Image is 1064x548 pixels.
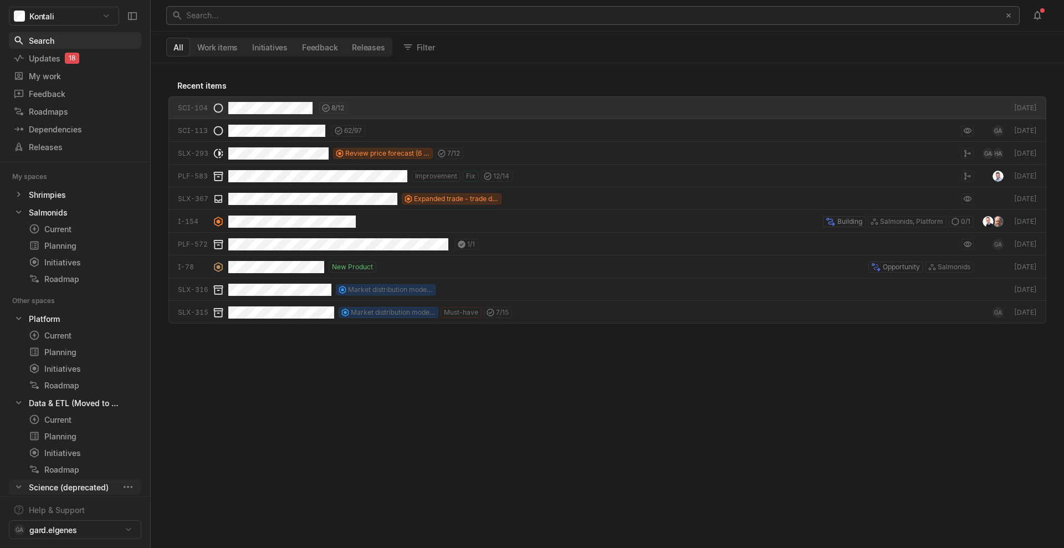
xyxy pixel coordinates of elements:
a: Planning [24,238,141,253]
img: profile.jpeg [993,216,1004,227]
a: Current [24,496,141,511]
a: SCI-11362/97GA[DATE] [168,119,1046,142]
div: Data & ETL (Moved to Linear) [29,397,119,409]
div: I-78 [178,262,208,272]
img: profilbilde_kontali.png [993,171,1004,182]
span: 7 / 15 [496,308,509,317]
a: Initiatives [24,445,141,460]
div: Shrimpies [29,189,66,201]
div: [DATE] [1012,262,1037,272]
span: Expanded trade - trade dashboard [414,194,498,204]
div: SLX-367 [178,194,208,204]
a: Planning [24,344,141,360]
div: [DATE] [1012,239,1037,249]
div: Science (deprecated) [29,482,109,493]
a: Current [24,412,141,427]
div: Feedback [13,88,137,100]
a: Dependencies [9,121,141,137]
div: Shrimpies [9,187,141,202]
a: PLF-583ImprovementFix12/14[DATE] [168,165,1046,187]
div: Help & Support [29,504,85,516]
a: Roadmap [24,462,141,477]
a: Roadmap [24,271,141,286]
div: 18 [65,53,79,64]
span: Fix [466,171,475,181]
div: Current [29,330,137,341]
span: Opportunity [883,262,920,272]
span: GA [994,307,1001,318]
a: Releases [9,139,141,155]
button: GAgard.elgenes [9,520,141,539]
div: SLX-315 [178,308,208,317]
a: Initiatives [24,254,141,270]
div: SLX-316 [178,285,208,295]
a: SLX-315Market distribution model - analyst input toolMust-have7/15GA[DATE] [168,301,1046,324]
div: Other spaces [12,295,68,306]
div: [DATE] [1012,308,1037,317]
span: 8 / 12 [331,103,344,113]
div: I-154 [178,217,208,227]
div: PLF-583 [178,171,208,181]
div: SCI-104 [178,103,208,113]
div: [DATE] [1012,285,1037,295]
div: [DATE] [1012,171,1037,181]
a: Science (deprecated) [9,479,141,495]
div: SLX-293 [178,148,208,158]
span: GA [984,148,991,159]
div: Initiatives [29,363,137,375]
div: Initiatives [29,447,137,459]
a: PLF-5721/1GA[DATE] [168,233,1046,255]
a: Current [24,327,141,343]
div: Initiatives [29,257,137,268]
div: grid [151,63,1064,548]
span: Improvement [415,171,457,181]
button: Releases [345,38,392,56]
button: Work items [190,38,245,56]
span: 7 / 12 [447,148,460,158]
span: GA [994,125,1001,136]
div: [DATE] [1012,126,1037,136]
a: Platform [9,311,141,326]
div: Planning [29,346,137,358]
span: 1 / 1 [467,239,475,249]
div: My spaces [12,171,60,182]
a: I-78New ProductOpportunitySalmonids[DATE] [168,255,1046,278]
a: Salmonids [9,204,141,220]
span: HA [994,148,1001,159]
a: I-154BuildingSalmonids, Platform0/1[DATE] [168,210,1046,233]
div: Planning [29,240,137,252]
div: SCI-113 [178,126,208,136]
div: Salmonids [29,207,68,218]
a: SLX-316Market distribution model - analyst input tool[DATE] [168,278,1046,301]
span: Market distribution model - analyst input tool [348,285,432,295]
div: Roadmap [29,464,137,475]
div: Updates [13,53,137,64]
div: Roadmap [29,380,137,391]
a: Search [9,32,141,49]
a: Roadmap [24,377,141,393]
div: Planning [29,431,137,442]
div: PLF-572 [178,239,208,249]
a: Current [24,221,141,237]
span: Kontali [29,11,54,22]
div: Roadmaps [13,106,137,117]
span: Review price forecast (6 & 12-18 months) [345,148,429,158]
div: [DATE] [1012,194,1037,204]
div: Search [13,35,137,47]
button: All [166,38,190,57]
a: Data & ETL (Moved to Linear) [9,395,141,411]
button: Kontali [9,7,119,25]
div: [DATE] [1012,103,1037,113]
span: New Product [332,262,373,272]
span: Market distribution model - analyst input tool [351,308,435,317]
a: Planning [24,428,141,444]
div: Platform [29,313,60,325]
button: Initiatives [245,38,295,56]
a: Roadmaps [9,103,141,120]
span: Salmonids, Platform [880,217,943,227]
span: Must-have [444,308,478,317]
